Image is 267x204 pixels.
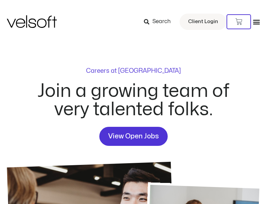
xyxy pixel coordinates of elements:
[99,127,168,146] a: View Open Jobs
[108,131,159,142] span: View Open Jobs
[86,68,181,74] p: Careers at [GEOGRAPHIC_DATA]
[144,16,176,28] a: Search
[180,14,227,30] a: Client Login
[30,82,238,119] h2: Join a growing team of very talented folks.
[188,17,218,26] span: Client Login
[152,17,171,26] span: Search
[7,15,57,28] img: Velsoft Training Materials
[253,18,260,26] div: Menu Toggle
